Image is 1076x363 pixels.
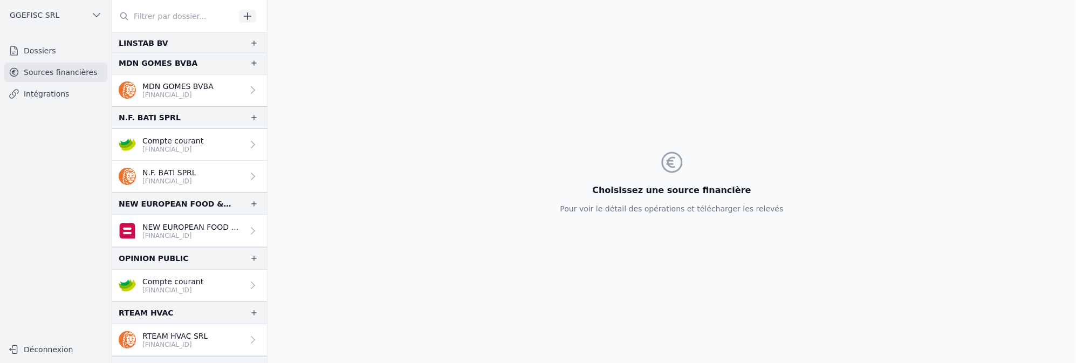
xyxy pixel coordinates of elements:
a: RTEAM HVAC SRL [FINANCIAL_ID] [112,324,267,356]
div: NEW EUROPEAN FOOD & NON FOOD SPRL [119,197,232,210]
button: GGEFISC SRL [4,6,107,24]
div: OPINION PUBLIC [119,252,189,265]
p: RTEAM HVAC SRL [142,331,208,341]
img: ing.png [119,331,136,348]
div: N.F. BATI SPRL [119,111,181,124]
img: crelan.png [119,277,136,294]
p: Pour voir le détail des opérations et télécharger les relevés [560,203,783,214]
div: LINSTAB BV [119,37,168,50]
img: ing.png [119,168,136,185]
a: Dossiers [4,41,107,60]
input: Filtrer par dossier... [112,6,235,26]
img: crelan.png [119,136,136,153]
button: Déconnexion [4,341,107,358]
a: Sources financières [4,63,107,82]
p: [FINANCIAL_ID] [142,177,196,186]
a: Compte courant [FINANCIAL_ID] [112,129,267,161]
a: Intégrations [4,84,107,104]
p: NEW EUROPEAN FOOD & NON FO [142,222,243,232]
p: N.F. BATI SPRL [142,167,196,178]
a: Compte courant [FINANCIAL_ID] [112,270,267,302]
p: Compte courant [142,276,203,287]
a: NEW EUROPEAN FOOD & NON FO [FINANCIAL_ID] [112,215,267,247]
div: RTEAM HVAC [119,306,174,319]
h3: Choisissez une source financière [560,184,783,197]
p: [FINANCIAL_ID] [142,145,203,154]
p: [FINANCIAL_ID] [142,286,203,294]
p: Compte courant [142,135,203,146]
p: [FINANCIAL_ID] [142,91,214,99]
a: N.F. BATI SPRL [FINANCIAL_ID] [112,161,267,193]
span: GGEFISC SRL [10,10,59,20]
p: [FINANCIAL_ID] [142,340,208,349]
img: belfius.png [119,222,136,239]
a: MDN GOMES BVBA [FINANCIAL_ID] [112,74,267,106]
p: [FINANCIAL_ID] [142,231,243,240]
p: MDN GOMES BVBA [142,81,214,92]
img: ing.png [119,81,136,99]
div: MDN GOMES BVBA [119,57,197,70]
